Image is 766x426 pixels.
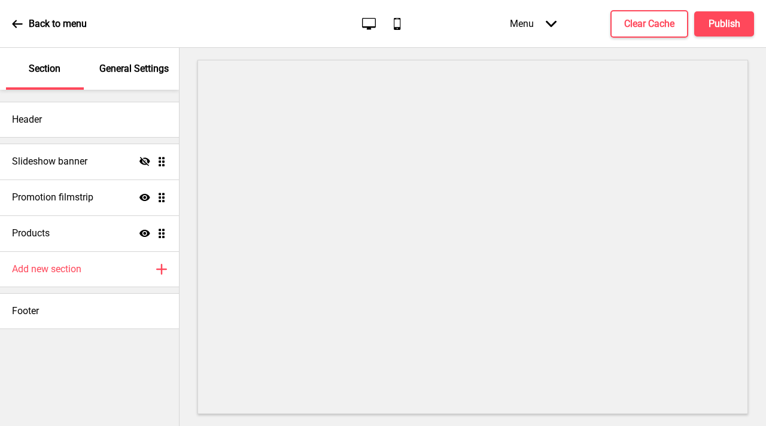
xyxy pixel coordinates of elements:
p: Section [29,62,60,75]
h4: Promotion filmstrip [12,191,93,204]
button: Clear Cache [610,10,688,38]
h4: Slideshow banner [12,155,87,168]
h4: Products [12,227,50,240]
p: Back to menu [29,17,87,31]
a: Back to menu [12,8,87,40]
h4: Footer [12,305,39,318]
div: Menu [498,6,569,41]
p: General Settings [99,62,169,75]
h4: Header [12,113,42,126]
h4: Clear Cache [624,17,674,31]
h4: Publish [709,17,740,31]
h4: Add new section [12,263,81,276]
button: Publish [694,11,754,36]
